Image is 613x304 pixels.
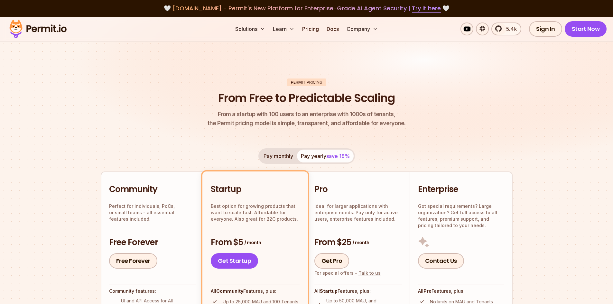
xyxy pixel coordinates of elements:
[233,23,268,35] button: Solutions
[565,21,607,37] a: Start Now
[418,288,504,294] h4: All Features, plus:
[172,4,441,12] span: [DOMAIN_NAME] - Permit's New Platform for Enterprise-Grade AI Agent Security |
[208,110,406,119] span: From a startup with 100 users to an enterprise with 1000s of tenants,
[244,239,261,246] span: / month
[502,25,517,33] span: 5.4k
[324,23,341,35] a: Docs
[412,4,441,13] a: Try it here
[352,239,369,246] span: / month
[211,253,258,269] a: Get Startup
[418,253,464,269] a: Contact Us
[344,23,380,35] button: Company
[211,203,300,222] p: Best option for growing products that want to scale fast. Affordable for everyone. Also great for...
[358,270,381,276] a: Talk to us
[529,21,562,37] a: Sign In
[15,4,598,13] div: 🤍 🤍
[314,270,381,276] div: For special offers -
[109,253,157,269] a: Free Forever
[320,288,338,294] strong: Startup
[109,184,196,195] h2: Community
[418,184,504,195] h2: Enterprise
[208,110,406,128] p: the Permit pricing model is simple, transparent, and affordable for everyone.
[314,184,402,195] h2: Pro
[423,288,432,294] strong: Pro
[491,23,521,35] a: 5.4k
[287,78,326,86] div: Permit Pricing
[211,288,300,294] h4: All Features, plus:
[109,288,196,294] h4: Community features:
[216,288,243,294] strong: Community
[314,237,402,248] h3: From $25
[218,90,395,106] h1: From Free to Predictable Scaling
[6,18,70,40] img: Permit logo
[270,23,297,35] button: Learn
[300,23,321,35] a: Pricing
[418,203,504,229] p: Got special requirements? Large organization? Get full access to all features, premium support, a...
[211,237,300,248] h3: From $5
[109,237,196,248] h3: Free Forever
[314,203,402,222] p: Ideal for larger applications with enterprise needs. Pay only for active users, enterprise featur...
[314,288,402,294] h4: All Features, plus:
[314,253,349,269] a: Get Pro
[211,184,300,195] h2: Startup
[260,150,297,162] button: Pay monthly
[109,203,196,222] p: Perfect for individuals, PoCs, or small teams - all essential features included.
